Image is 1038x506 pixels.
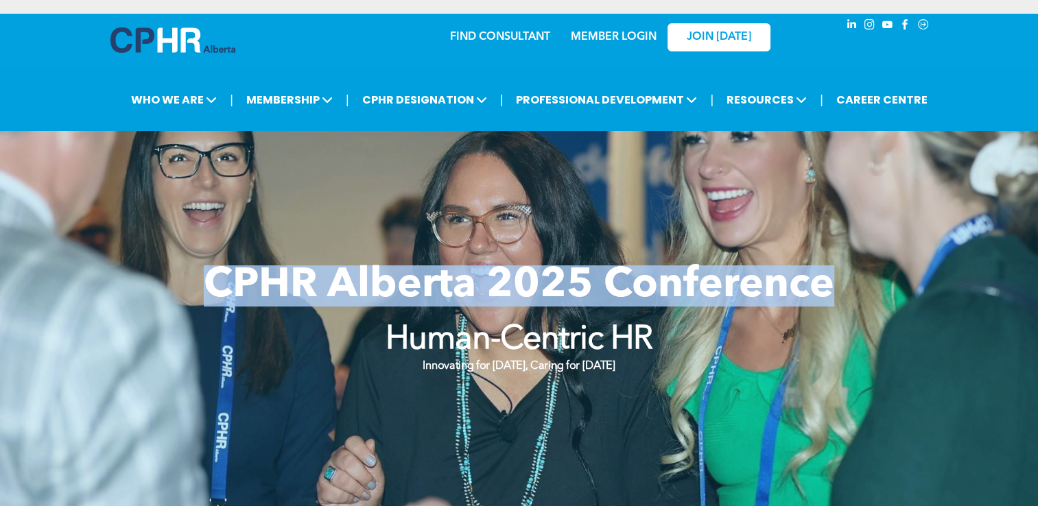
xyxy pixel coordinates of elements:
[346,86,349,114] li: |
[820,86,823,114] li: |
[668,23,770,51] a: JOIN [DATE]
[687,31,751,44] span: JOIN [DATE]
[916,17,931,36] a: Social network
[880,17,895,36] a: youtube
[450,32,550,43] a: FIND CONSULTANT
[423,361,615,372] strong: Innovating for [DATE], Caring for [DATE]
[898,17,913,36] a: facebook
[862,17,877,36] a: instagram
[571,32,657,43] a: MEMBER LOGIN
[386,324,653,357] strong: Human-Centric HR
[127,87,221,112] span: WHO WE ARE
[845,17,860,36] a: linkedin
[710,86,713,114] li: |
[832,87,932,112] a: CAREER CENTRE
[500,86,504,114] li: |
[512,87,701,112] span: PROFESSIONAL DEVELOPMENT
[204,265,834,306] span: CPHR Alberta 2025 Conference
[722,87,811,112] span: RESOURCES
[110,27,235,53] img: A blue and white logo for cp alberta
[230,86,233,114] li: |
[242,87,337,112] span: MEMBERSHIP
[358,87,491,112] span: CPHR DESIGNATION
